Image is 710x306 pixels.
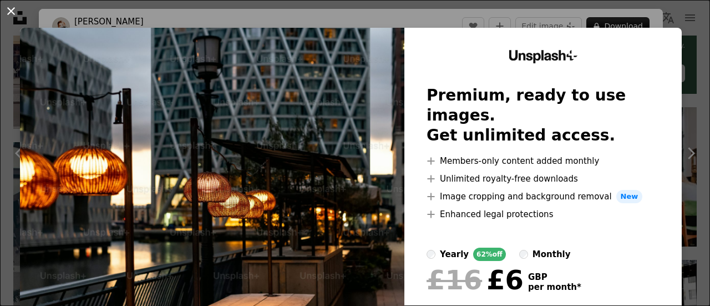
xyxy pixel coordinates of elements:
span: per month * [528,282,581,292]
input: yearly62%off [427,250,435,259]
li: Image cropping and background removal [427,190,660,203]
div: yearly [440,248,469,261]
li: Members-only content added monthly [427,154,660,168]
div: £6 [427,265,524,294]
li: Unlimited royalty-free downloads [427,172,660,185]
input: monthly [519,250,528,259]
span: £16 [427,265,482,294]
li: Enhanced legal protections [427,208,660,221]
div: monthly [532,248,571,261]
h2: Premium, ready to use images. Get unlimited access. [427,86,660,146]
span: GBP [528,272,581,282]
div: 62% off [473,248,506,261]
span: New [616,190,643,203]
